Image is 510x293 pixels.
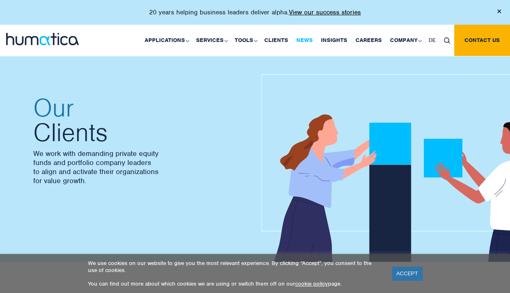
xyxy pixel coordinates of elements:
[33,149,247,185] p: We work with demanding private equity funds and portfolio company leaders to align and activate t...
[33,95,247,120] span: Our
[192,25,231,56] a: Services
[149,8,361,16] p: 20 years helping business leaders deliver alpha.
[6,33,79,45] img: logo
[386,25,425,56] a: Company
[289,8,361,16] a: View our success stories
[141,25,192,56] a: Applications
[425,25,440,56] a: DE
[351,25,386,56] a: Careers
[88,260,382,274] p: We use cookies on our website to give you the most relevant experience. By clicking “Accept”, you...
[260,25,292,56] a: Clients
[88,280,382,287] p: You can find out more about which cookies we are using or switch them off on our page.
[33,95,247,145] h2: Clients
[392,267,422,280] a: ACCEPT
[429,37,436,44] span: DE
[317,25,351,56] a: Insights
[292,25,317,56] a: News
[454,25,510,56] a: Contact us
[295,280,328,287] a: cookie policy
[231,25,260,56] a: Tools
[444,37,450,44] img: search_icon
